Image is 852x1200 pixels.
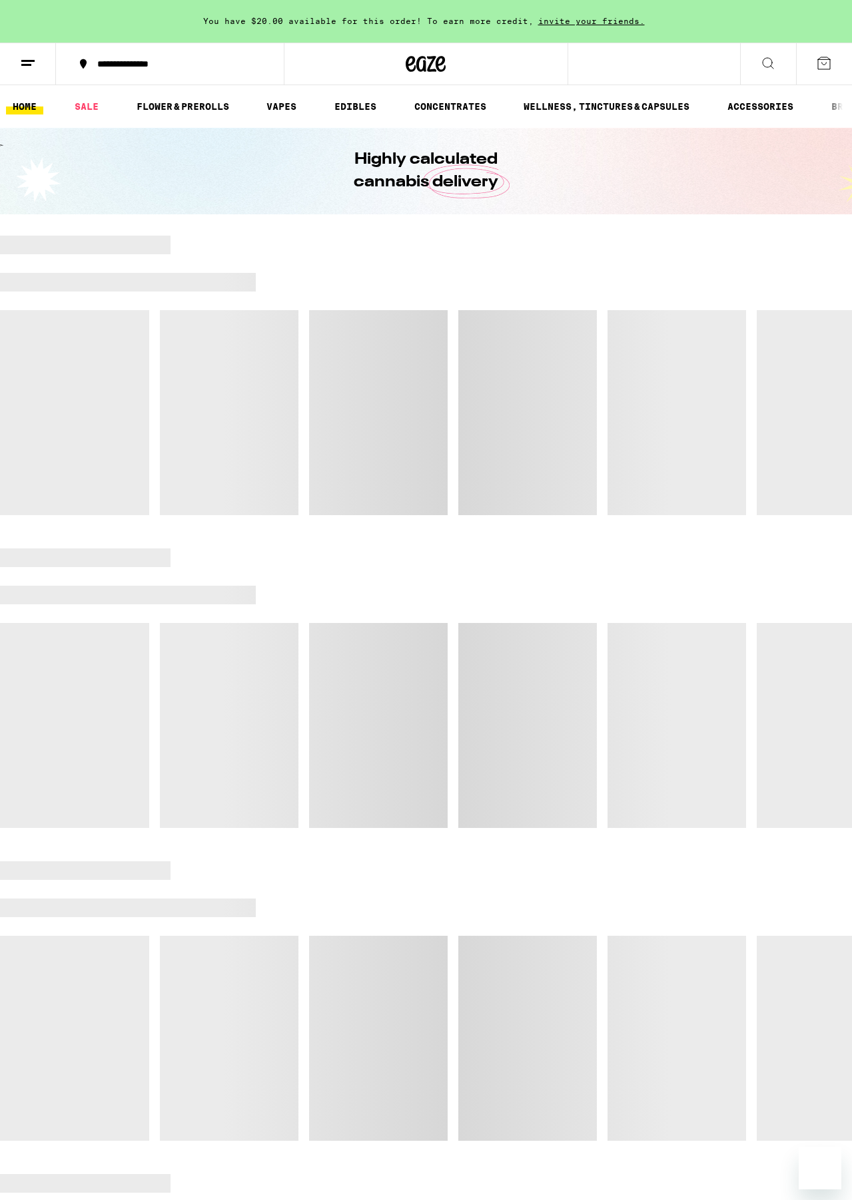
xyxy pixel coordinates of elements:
[203,17,534,25] span: You have $20.00 available for this order! To earn more credit,
[68,99,105,114] a: SALE
[721,99,800,114] a: ACCESSORIES
[316,148,536,194] h1: Highly calculated cannabis delivery
[260,99,303,114] a: VAPES
[799,1147,841,1189] iframe: Button to launch messaging window
[408,99,493,114] a: CONCENTRATES
[517,99,696,114] a: WELLNESS, TINCTURES & CAPSULES
[328,99,383,114] a: EDIBLES
[6,99,43,114] a: HOME
[130,99,236,114] a: FLOWER & PREROLLS
[534,17,649,25] span: invite your friends.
